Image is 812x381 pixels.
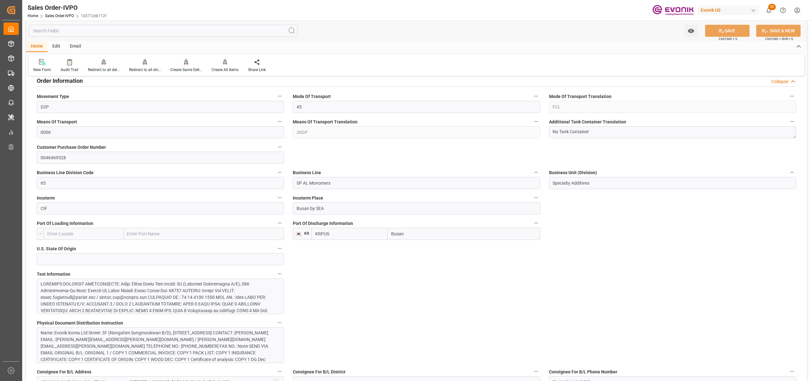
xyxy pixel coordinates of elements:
div: Redirect to all deliveries [88,67,120,73]
span: Consignee For B/L Address [37,369,91,375]
button: Port Of Discharge Information [532,219,540,227]
a: Sales Order-IVPO [45,14,74,18]
button: Business Line [532,168,540,176]
div: New Form [33,67,51,73]
button: open menu [684,25,697,37]
h2: Order Information [37,76,83,85]
span: Port Of Loading Information [37,220,93,227]
div: Collapse [771,78,788,85]
button: Evonik US [698,4,762,16]
span: Movement Type [37,93,69,100]
button: Incoterm [276,194,284,202]
button: Port Of Loading Information [276,219,284,227]
button: Business Unit (Division) [788,168,796,176]
img: country [295,231,302,236]
button: Mode Of Transport Translation [788,92,796,100]
span: Incoterm Place [293,195,323,201]
div: Share Link [248,67,266,73]
span: Means Of Transport Translation [293,119,357,125]
button: Consignee For B/L District [532,367,540,376]
input: Enter Locode [311,228,388,240]
span: Physical Document Distribution Instruction [37,320,123,326]
div: -- [37,228,43,240]
span: Consignee For B/L Phone Number [549,369,617,375]
span: U.S. State Of Origin [37,246,76,252]
div: Home [26,41,48,52]
span: Additional Tank Container Translation [549,119,626,125]
button: Consignee For B/L Phone Number [788,367,796,376]
span: Incoterm [37,195,55,201]
div: Name: Evonik Korea Ltd Street: 3F (Nongshim Sungmookwan B/D), [STREET_ADDRESS] CONTACT: [PERSON_N... [41,330,273,370]
span: Business Line Division Code [37,169,94,176]
button: Text Information [276,270,284,278]
button: Mode Of Transport [532,92,540,100]
span: Business Line [293,169,321,176]
button: Additional Tank Container Translation [788,117,796,126]
span: Ctrl/CMD + S [719,36,737,41]
img: Evonik-brand-mark-Deep-Purple-RGB.jpeg_1700498283.jpeg [652,5,694,16]
span: Consignee For B/L District [293,369,345,375]
button: Means Of Transport Translation [532,117,540,126]
input: Enter Port Name [124,228,284,240]
div: Audit Trail [61,67,78,73]
span: Mode Of Transport [293,93,331,100]
button: Means Of Transport [276,117,284,126]
button: Customer Purchase Order Number [276,143,284,151]
textarea: No Tank Container [549,126,796,138]
button: show 22 new notifications [762,3,776,17]
div: Sales Order-IVPO [28,3,106,12]
button: Business Line Division Code [276,168,284,176]
div: Email [65,41,86,52]
button: SAVE [705,25,750,37]
span: 22 [768,4,776,10]
span: KR [302,231,309,236]
span: Mode Of Transport Translation [549,93,612,100]
input: Enter Locode [43,228,124,240]
input: Enter Port Name [388,228,540,240]
button: SAVE & NEW [756,25,801,37]
input: Search Fields [29,25,298,37]
div: Edit [48,41,65,52]
span: Port Of Discharge Information [293,220,353,227]
button: Help Center [776,3,790,17]
a: Home [28,14,38,18]
span: Text Information [37,271,70,278]
button: Movement Type [276,92,284,100]
span: Business Unit (Division) [549,169,597,176]
div: Redirect to all shipments [129,67,161,73]
div: Create All Items [212,67,239,73]
div: Create Same Delivery Date [170,67,202,73]
button: Physical Document Distribution Instruction [276,319,284,327]
button: Incoterm Place [532,194,540,202]
span: Means Of Transport [37,119,77,125]
span: Ctrl/CMD + Shift + S [765,36,793,41]
span: Customer Purchase Order Number [37,144,106,151]
button: U.S. State Of Origin [276,244,284,253]
div: Evonik US [698,6,759,15]
button: Consignee For B/L Address [276,367,284,376]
